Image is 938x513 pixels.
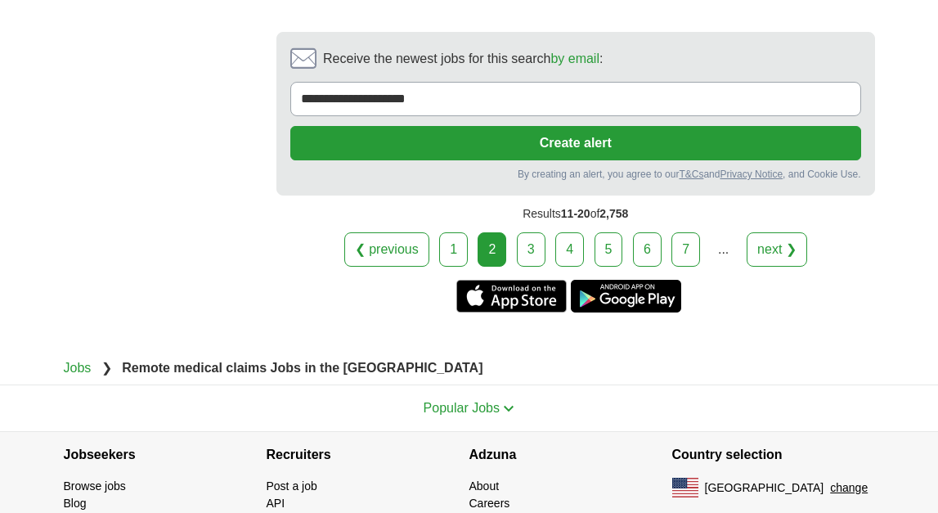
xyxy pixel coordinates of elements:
button: change [830,479,868,497]
a: About [469,479,500,493]
a: Jobs [64,361,92,375]
a: 1 [439,232,468,267]
div: By creating an alert, you agree to our and , and Cookie Use. [290,167,860,182]
a: 5 [595,232,623,267]
h4: Country selection [672,432,875,478]
a: Privacy Notice [720,169,783,180]
span: Receive the newest jobs for this search : [323,49,603,69]
a: 7 [671,232,700,267]
img: toggle icon [503,405,514,412]
a: next ❯ [747,232,807,267]
a: Get the iPhone app [456,280,567,313]
span: [GEOGRAPHIC_DATA] [705,479,824,497]
span: 2,758 [599,207,628,220]
div: 2 [478,232,506,267]
a: by email [550,52,599,65]
a: Get the Android app [571,280,681,313]
a: 3 [517,232,545,267]
span: Popular Jobs [424,401,500,415]
a: ❮ previous [344,232,429,267]
a: Post a job [267,479,317,493]
button: Create alert [290,126,860,160]
a: T&Cs [679,169,703,180]
img: US flag [672,478,698,497]
a: API [267,497,285,510]
strong: Remote medical claims Jobs in the [GEOGRAPHIC_DATA] [122,361,482,375]
a: Careers [469,497,510,510]
a: Blog [64,497,87,510]
a: 4 [555,232,584,267]
a: 6 [633,232,662,267]
a: Browse jobs [64,479,126,493]
div: ... [707,233,740,266]
span: 11-20 [561,207,590,220]
div: Results of [276,196,874,232]
span: ❯ [101,361,112,375]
